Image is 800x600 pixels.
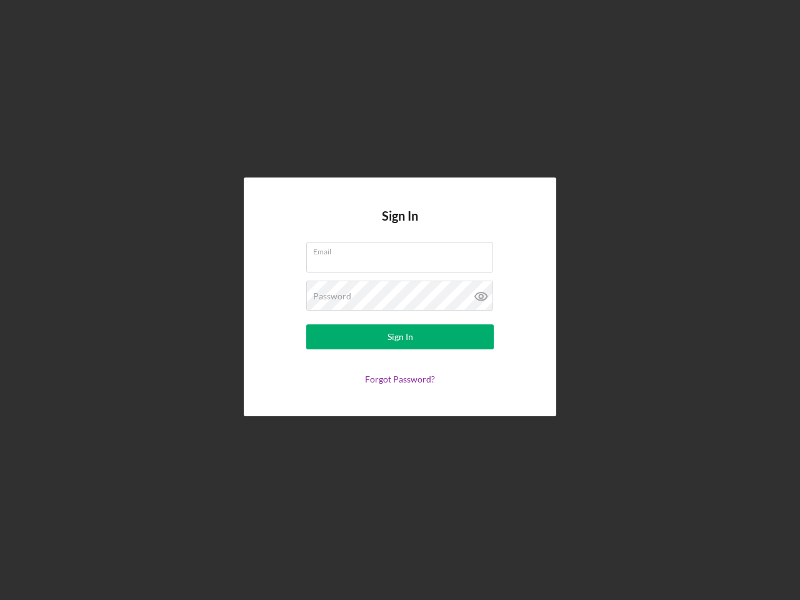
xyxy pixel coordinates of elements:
h4: Sign In [382,209,418,242]
label: Email [313,242,493,256]
button: Sign In [306,324,494,349]
label: Password [313,291,351,301]
div: Sign In [387,324,413,349]
a: Forgot Password? [365,374,435,384]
